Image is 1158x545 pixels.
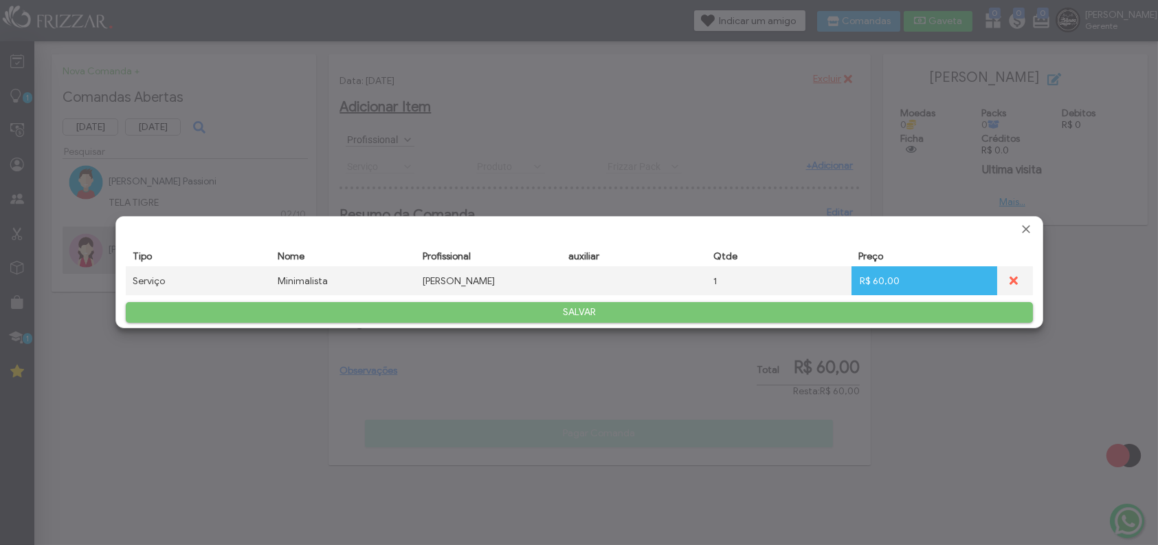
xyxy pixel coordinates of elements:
[135,302,1023,323] span: SALVAR
[416,266,561,295] td: [PERSON_NAME]
[133,250,152,262] span: Tipo
[271,246,416,266] th: Nome
[561,246,706,266] th: auxiliar
[713,275,845,287] div: 1
[851,246,996,266] th: Preço
[126,302,1033,323] button: SALVAR
[713,250,737,262] span: Qtde
[126,266,271,295] td: Serviço
[1014,270,1015,291] span: Excluir
[1019,222,1033,236] a: Fechar
[126,246,271,266] th: Tipo
[706,246,851,266] th: Qtde
[423,250,471,262] span: Profissional
[416,246,561,266] th: Profissional
[278,250,304,262] span: Nome
[271,266,416,295] td: Minimalista
[1004,270,1025,291] button: Excluir
[858,250,883,262] span: Preço
[568,250,599,262] span: auxiliar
